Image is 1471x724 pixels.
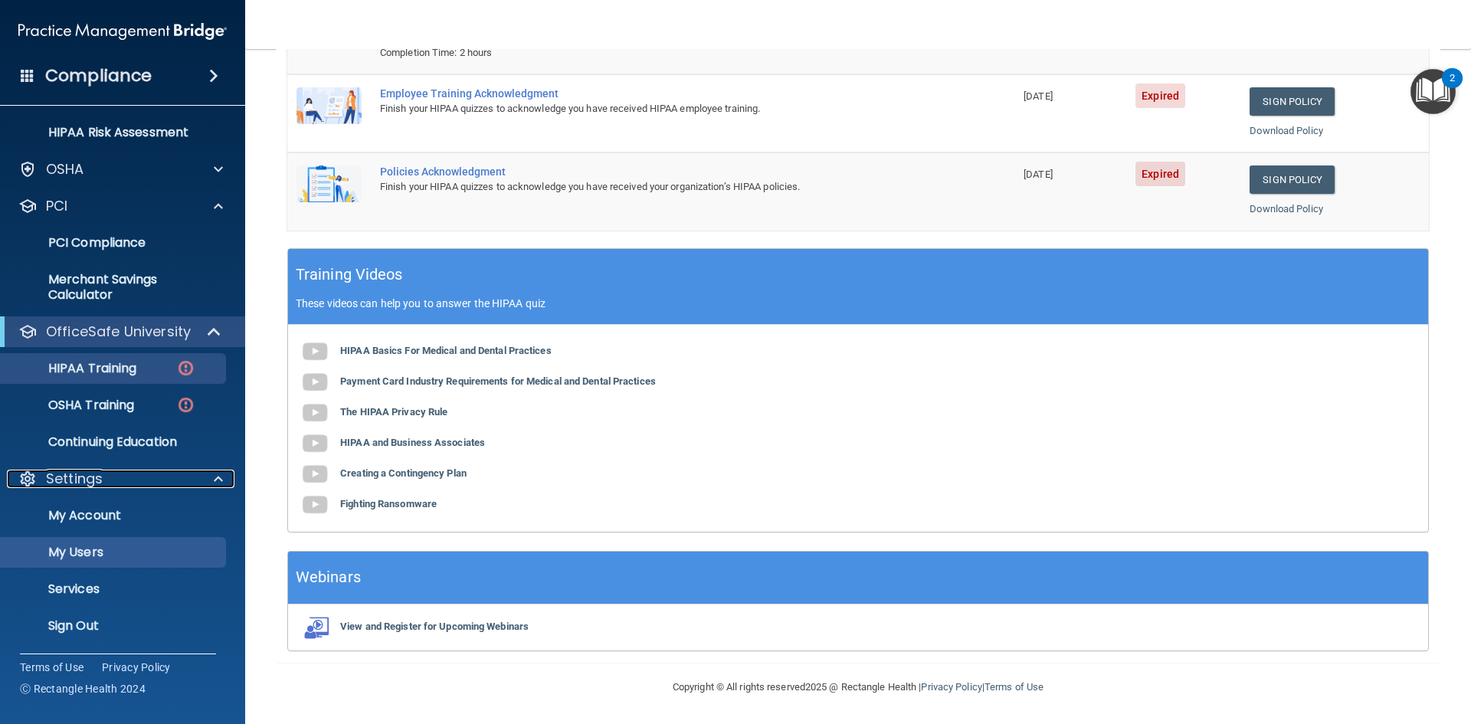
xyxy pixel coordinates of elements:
[18,160,223,179] a: OSHA
[380,44,938,62] div: Completion Time: 2 hours
[300,398,330,428] img: gray_youtube_icon.38fcd6cc.png
[1024,169,1053,180] span: [DATE]
[1250,87,1335,116] a: Sign Policy
[46,470,103,488] p: Settings
[176,395,195,414] img: danger-circle.6113f641.png
[340,621,529,632] b: View and Register for Upcoming Webinars
[380,100,938,118] div: Finish your HIPAA quizzes to acknowledge you have received HIPAA employee training.
[46,323,191,341] p: OfficeSafe University
[46,160,84,179] p: OSHA
[340,498,437,509] b: Fighting Ransomware
[20,681,146,696] span: Ⓒ Rectangle Health 2024
[10,398,134,413] p: OSHA Training
[1250,203,1323,215] a: Download Policy
[380,165,938,178] div: Policies Acknowledgment
[1410,69,1456,114] button: Open Resource Center, 2 new notifications
[300,428,330,459] img: gray_youtube_icon.38fcd6cc.png
[18,197,223,215] a: PCI
[296,564,361,591] h5: Webinars
[340,345,552,356] b: HIPAA Basics For Medical and Dental Practices
[20,660,84,675] a: Terms of Use
[380,87,938,100] div: Employee Training Acknowledgment
[10,618,219,634] p: Sign Out
[300,367,330,398] img: gray_youtube_icon.38fcd6cc.png
[296,297,1420,310] p: These videos can help you to answer the HIPAA quiz
[1250,125,1323,136] a: Download Policy
[300,336,330,367] img: gray_youtube_icon.38fcd6cc.png
[18,470,223,488] a: Settings
[340,375,656,387] b: Payment Card Industry Requirements for Medical and Dental Practices
[176,359,195,378] img: danger-circle.6113f641.png
[380,178,938,196] div: Finish your HIPAA quizzes to acknowledge you have received your organization’s HIPAA policies.
[45,65,152,87] h4: Compliance
[1250,165,1335,194] a: Sign Policy
[10,508,219,523] p: My Account
[10,545,219,560] p: My Users
[46,197,67,215] p: PCI
[10,125,219,140] p: HIPAA Risk Assessment
[1450,78,1455,98] div: 2
[1135,84,1185,108] span: Expired
[1135,162,1185,186] span: Expired
[296,261,403,288] h5: Training Videos
[10,581,219,597] p: Services
[984,681,1043,693] a: Terms of Use
[10,434,219,450] p: Continuing Education
[18,323,222,341] a: OfficeSafe University
[340,467,467,479] b: Creating a Contingency Plan
[10,235,219,251] p: PCI Compliance
[300,459,330,490] img: gray_youtube_icon.38fcd6cc.png
[10,361,136,376] p: HIPAA Training
[300,490,330,520] img: gray_youtube_icon.38fcd6cc.png
[1024,90,1053,102] span: [DATE]
[300,616,330,639] img: webinarIcon.c7ebbf15.png
[921,681,981,693] a: Privacy Policy
[340,437,485,448] b: HIPAA and Business Associates
[10,272,219,303] p: Merchant Savings Calculator
[340,406,447,418] b: The HIPAA Privacy Rule
[18,16,227,47] img: PMB logo
[578,663,1138,712] div: Copyright © All rights reserved 2025 @ Rectangle Health | |
[102,660,171,675] a: Privacy Policy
